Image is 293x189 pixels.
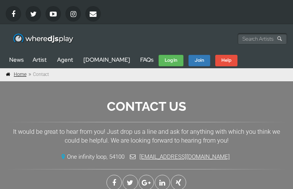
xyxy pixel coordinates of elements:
input: Search Artists [237,33,287,44]
strong: Join [195,57,204,63]
a: Home [14,72,26,77]
a: Help [215,55,237,66]
a: Join [188,55,210,66]
a: Log In [159,55,183,66]
a: Artist [33,56,47,64]
a: FAQs [140,56,154,64]
a: Agent [57,56,73,64]
h1: Contact Us [6,99,287,114]
a: [DOMAIN_NAME] [83,56,130,64]
img: WhereDJsPlay [13,33,74,45]
p: It would be great to hear from you! Just drop us a line and ask for anything with which you think... [6,128,287,145]
li: One infinity loop, 54100 [60,153,126,161]
strong: Log In [165,57,177,63]
a: News [9,56,24,64]
strong: Help [221,57,231,63]
li: Contact [28,71,49,78]
a: [EMAIL_ADDRESS][DOMAIN_NAME] [130,153,230,160]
